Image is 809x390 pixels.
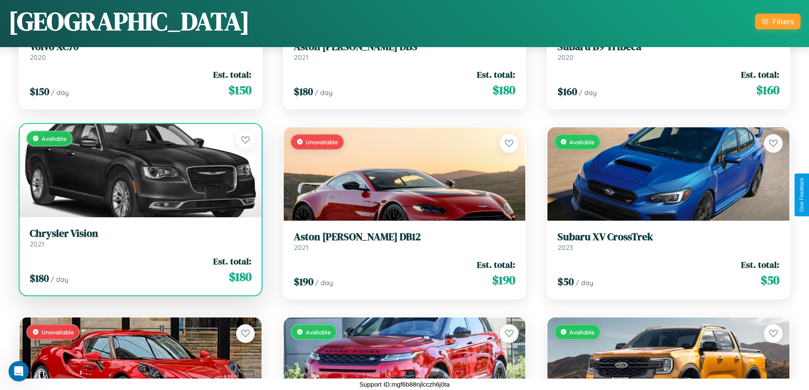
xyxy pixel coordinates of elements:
[558,41,779,53] h3: Subaru B9 Tribeca
[30,53,46,62] span: 2020
[30,271,49,285] span: $ 180
[558,84,577,98] span: $ 160
[579,88,597,97] span: / day
[294,41,516,53] h3: Aston [PERSON_NAME] DBS
[315,88,333,97] span: / day
[30,41,251,53] h3: Volvo XC70
[359,379,450,390] p: Support ID: mgf6b88njlcczh6j0ta
[558,53,574,62] span: 2020
[558,41,779,62] a: Subaru B9 Tribeca2020
[493,81,515,98] span: $ 180
[761,272,779,289] span: $ 50
[294,243,308,252] span: 2021
[558,231,779,243] h3: Subaru XV CrossTrek
[741,68,779,81] span: Est. total:
[755,14,801,29] button: Filters
[558,243,573,252] span: 2023
[799,178,805,212] div: Give Feedback
[30,227,251,240] h3: Chrysler Vision
[8,361,29,382] iframe: Intercom live chat
[294,231,516,252] a: Aston [PERSON_NAME] DB122021
[228,81,251,98] span: $ 150
[741,258,779,271] span: Est. total:
[756,81,779,98] span: $ 160
[294,84,313,98] span: $ 180
[30,41,251,62] a: Volvo XC702020
[477,68,515,81] span: Est. total:
[213,255,251,267] span: Est. total:
[229,268,251,285] span: $ 180
[294,53,308,62] span: 2021
[294,41,516,62] a: Aston [PERSON_NAME] DBS2021
[569,328,595,336] span: Available
[477,258,515,271] span: Est. total:
[306,138,338,146] span: Unavailable
[558,275,574,289] span: $ 50
[294,231,516,243] h3: Aston [PERSON_NAME] DB12
[294,275,313,289] span: $ 190
[492,272,515,289] span: $ 190
[772,17,794,26] div: Filters
[575,278,593,287] span: / day
[42,135,67,142] span: Available
[213,68,251,81] span: Est. total:
[51,88,69,97] span: / day
[315,278,333,287] span: / day
[51,275,68,283] span: / day
[30,84,49,98] span: $ 150
[8,4,250,39] h1: [GEOGRAPHIC_DATA]
[558,231,779,252] a: Subaru XV CrossTrek2023
[30,227,251,248] a: Chrysler Vision2021
[569,138,595,146] span: Available
[30,240,44,248] span: 2021
[42,328,74,336] span: Unavailable
[306,328,331,336] span: Available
